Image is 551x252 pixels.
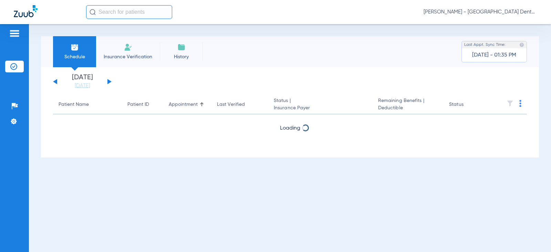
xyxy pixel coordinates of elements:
[101,53,155,60] span: Insurance Verification
[519,42,524,47] img: last sync help info
[90,9,96,15] img: Search Icon
[378,104,438,112] span: Deductible
[124,43,132,51] img: Manual Insurance Verification
[217,101,245,108] div: Last Verified
[444,95,490,114] th: Status
[519,100,521,107] img: group-dot-blue.svg
[177,43,186,51] img: History
[62,74,103,89] li: [DATE]
[62,82,103,89] a: [DATE]
[14,5,38,17] img: Zuub Logo
[268,95,373,114] th: Status |
[217,101,263,108] div: Last Verified
[464,41,506,48] span: Last Appt. Sync Time:
[71,43,79,51] img: Schedule
[373,95,444,114] th: Remaining Benefits |
[59,101,89,108] div: Patient Name
[127,101,158,108] div: Patient ID
[59,101,116,108] div: Patient Name
[424,9,537,16] span: [PERSON_NAME] - [GEOGRAPHIC_DATA] Dental Care
[9,29,20,38] img: hamburger-icon
[165,53,198,60] span: History
[58,53,91,60] span: Schedule
[86,5,172,19] input: Search for patients
[274,104,367,112] span: Insurance Payer
[507,100,513,107] img: filter.svg
[169,101,198,108] div: Appointment
[127,101,149,108] div: Patient ID
[169,101,206,108] div: Appointment
[280,125,300,131] span: Loading
[472,52,516,59] span: [DATE] - 01:35 PM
